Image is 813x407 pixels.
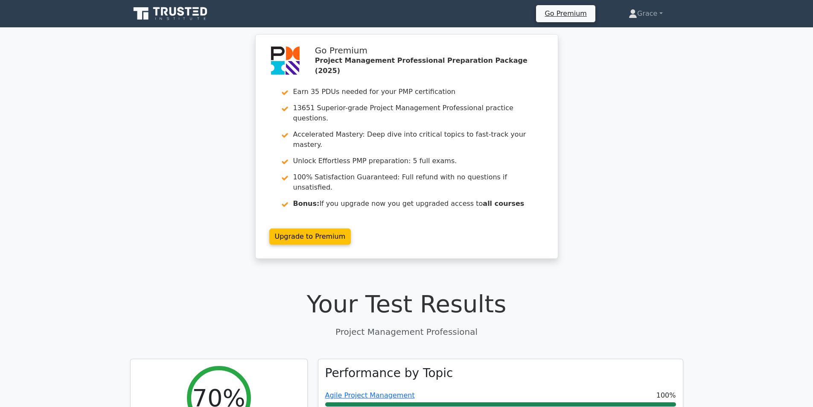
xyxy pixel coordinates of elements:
[539,8,592,19] a: Go Premium
[325,391,415,399] a: Agile Project Management
[130,325,683,338] p: Project Management Professional
[130,290,683,318] h1: Your Test Results
[269,228,351,245] a: Upgrade to Premium
[325,366,453,381] h3: Performance by Topic
[608,5,683,22] a: Grace
[656,390,676,401] span: 100%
